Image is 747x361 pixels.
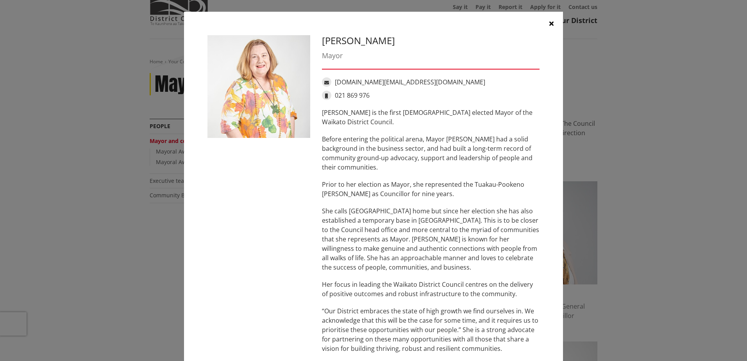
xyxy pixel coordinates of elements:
[207,35,310,138] img: Jacqui Church
[322,280,540,298] p: Her focus in leading the Waikato District Council centres on the delivery of positive outcomes an...
[335,91,370,100] a: 021 869 976
[322,134,540,172] p: Before entering the political arena, Mayor [PERSON_NAME] had a solid background in the business s...
[711,328,739,356] iframe: Messenger Launcher
[322,50,540,61] div: Mayor
[335,78,485,86] a: [DOMAIN_NAME][EMAIL_ADDRESS][DOMAIN_NAME]
[322,206,540,272] p: She calls [GEOGRAPHIC_DATA] home but since her election she has also established a temporary base...
[322,180,540,198] p: Prior to her election as Mayor, she represented the Tuakau-Pookeno [PERSON_NAME] as Councillor fo...
[322,306,540,353] p: “Our District embraces the state of high growth we find ourselves in. We acknowledge that this wi...
[322,35,540,46] h3: [PERSON_NAME]
[322,108,540,127] p: [PERSON_NAME] is the first [DEMOGRAPHIC_DATA] elected Mayor of the Waikato District Council.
